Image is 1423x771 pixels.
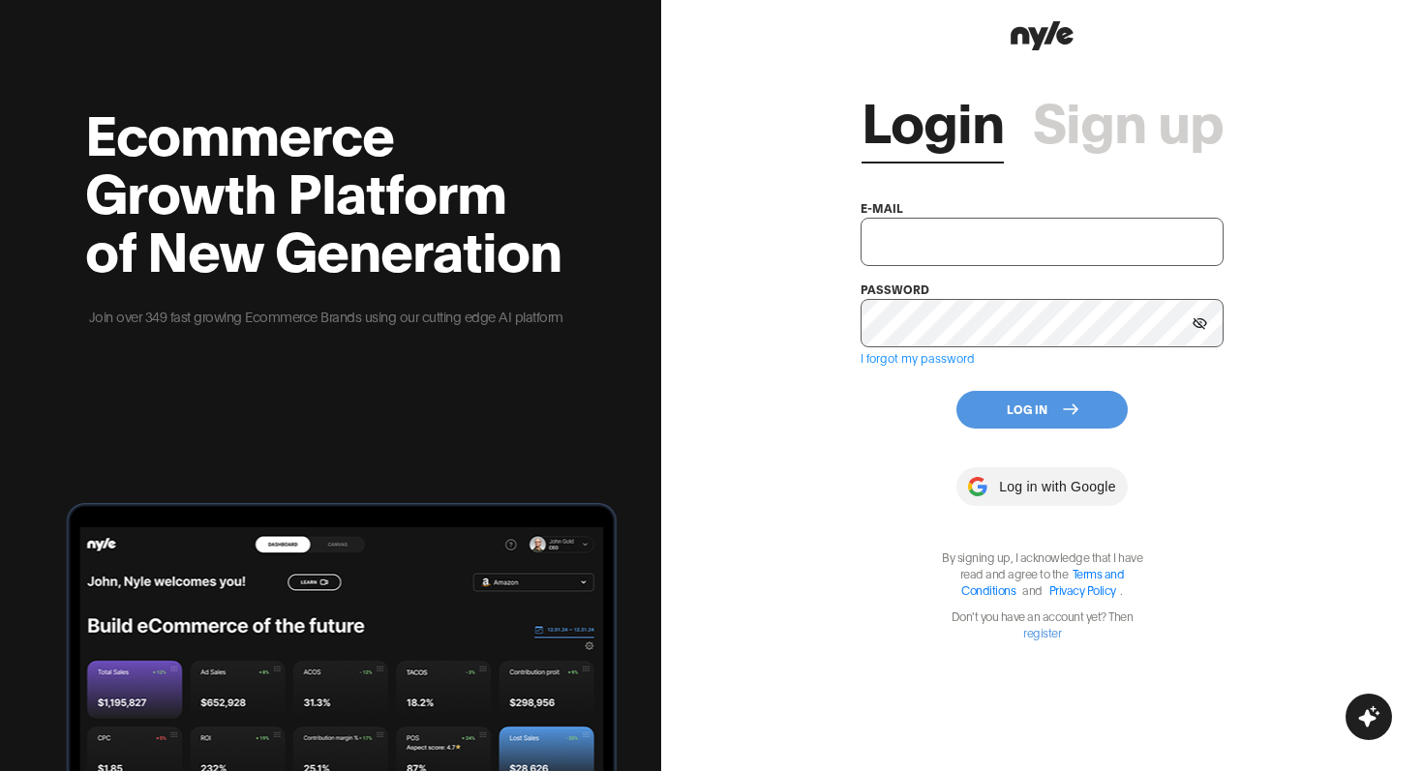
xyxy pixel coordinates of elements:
label: password [861,282,929,296]
a: I forgot my password [861,350,975,365]
span: and [1017,582,1047,597]
a: Terms and Conditions [961,566,1124,597]
p: By signing up, I acknowledge that I have read and agree to the . [931,549,1154,598]
button: Log In [956,391,1128,429]
h2: Ecommerce Growth Platform of New Generation [85,103,566,277]
a: Sign up [1033,90,1224,148]
p: Don't you have an account yet? Then [931,608,1154,640]
button: Log in with Google [956,467,1127,506]
label: e-mail [861,200,903,215]
a: Login [862,90,1004,148]
a: Privacy Policy [1049,582,1116,597]
a: register [1023,625,1061,639]
p: Join over 349 fast growing Ecommerce Brands using our cutting edge AI platform [85,306,566,327]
